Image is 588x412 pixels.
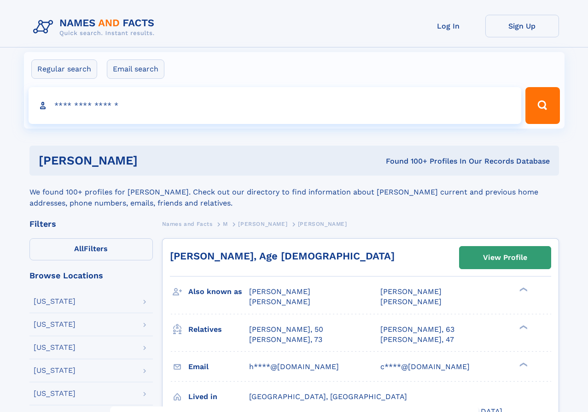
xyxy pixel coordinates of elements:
[74,244,84,253] span: All
[39,155,262,166] h1: [PERSON_NAME]
[188,389,249,405] h3: Lived in
[518,287,529,293] div: ❯
[170,250,395,262] a: [PERSON_NAME], Age [DEMOGRAPHIC_DATA]
[249,287,310,296] span: [PERSON_NAME]
[162,218,213,230] a: Names and Facts
[31,59,97,79] label: Regular search
[29,15,162,40] img: Logo Names and Facts
[29,176,559,209] div: We found 100+ profiles for [PERSON_NAME]. Check out our directory to find information about [PERS...
[249,297,310,306] span: [PERSON_NAME]
[298,221,347,227] span: [PERSON_NAME]
[34,344,76,351] div: [US_STATE]
[34,367,76,374] div: [US_STATE]
[107,59,164,79] label: Email search
[34,298,76,305] div: [US_STATE]
[238,221,287,227] span: [PERSON_NAME]
[188,322,249,337] h3: Relatives
[518,361,529,367] div: ❯
[380,297,442,306] span: [PERSON_NAME]
[525,87,559,124] button: Search Button
[188,359,249,375] h3: Email
[412,15,485,37] a: Log In
[249,392,407,401] span: [GEOGRAPHIC_DATA], [GEOGRAPHIC_DATA]
[29,87,522,124] input: search input
[518,324,529,330] div: ❯
[238,218,287,230] a: [PERSON_NAME]
[29,220,153,228] div: Filters
[29,238,153,260] label: Filters
[29,271,153,280] div: Browse Locations
[188,284,249,300] h3: Also known as
[262,156,550,166] div: Found 100+ Profiles In Our Records Database
[485,15,559,37] a: Sign Up
[249,335,322,345] a: [PERSON_NAME], 73
[34,390,76,397] div: [US_STATE]
[483,247,527,268] div: View Profile
[249,324,323,335] a: [PERSON_NAME], 50
[34,321,76,328] div: [US_STATE]
[223,218,228,230] a: M
[380,324,454,335] a: [PERSON_NAME], 63
[223,221,228,227] span: M
[460,247,551,269] a: View Profile
[380,287,442,296] span: [PERSON_NAME]
[380,335,454,345] a: [PERSON_NAME], 47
